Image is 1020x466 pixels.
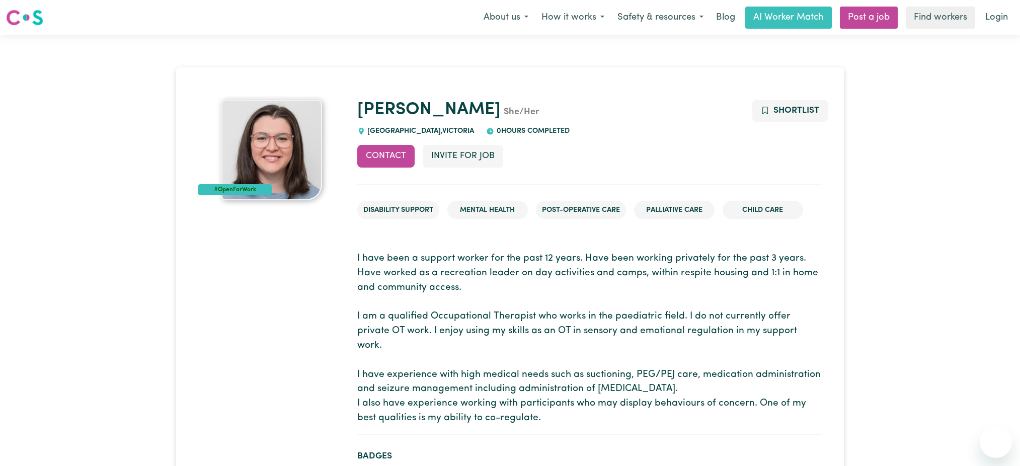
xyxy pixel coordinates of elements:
span: She/Her [501,108,539,117]
a: Careseekers logo [6,6,43,29]
li: Post-operative care [536,201,626,220]
button: About us [477,7,535,28]
li: Child care [723,201,803,220]
button: Contact [357,145,415,167]
iframe: Button to launch messaging window, conversation in progress [980,426,1012,458]
h2: Badges [357,451,822,461]
li: Palliative care [634,201,715,220]
span: [GEOGRAPHIC_DATA] , Victoria [365,127,475,135]
li: Disability Support [357,201,439,220]
li: Mental Health [447,201,528,220]
a: AI Worker Match [745,7,832,29]
button: Add to shortlist [752,100,828,122]
img: Careseekers logo [6,9,43,27]
img: Amy [221,100,322,200]
button: Safety & resources [611,7,710,28]
a: Find workers [906,7,975,29]
a: Amy's profile picture'#OpenForWork [198,100,345,200]
span: 0 hours completed [494,127,570,135]
a: Login [979,7,1014,29]
div: #OpenForWork [198,184,272,195]
button: How it works [535,7,611,28]
span: Shortlist [773,106,819,115]
button: Invite for Job [423,145,503,167]
a: [PERSON_NAME] [357,101,501,119]
p: I have been a support worker for the past 12 years. Have been working privately for the past 3 ye... [357,252,822,426]
a: Post a job [840,7,898,29]
a: Blog [710,7,741,29]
